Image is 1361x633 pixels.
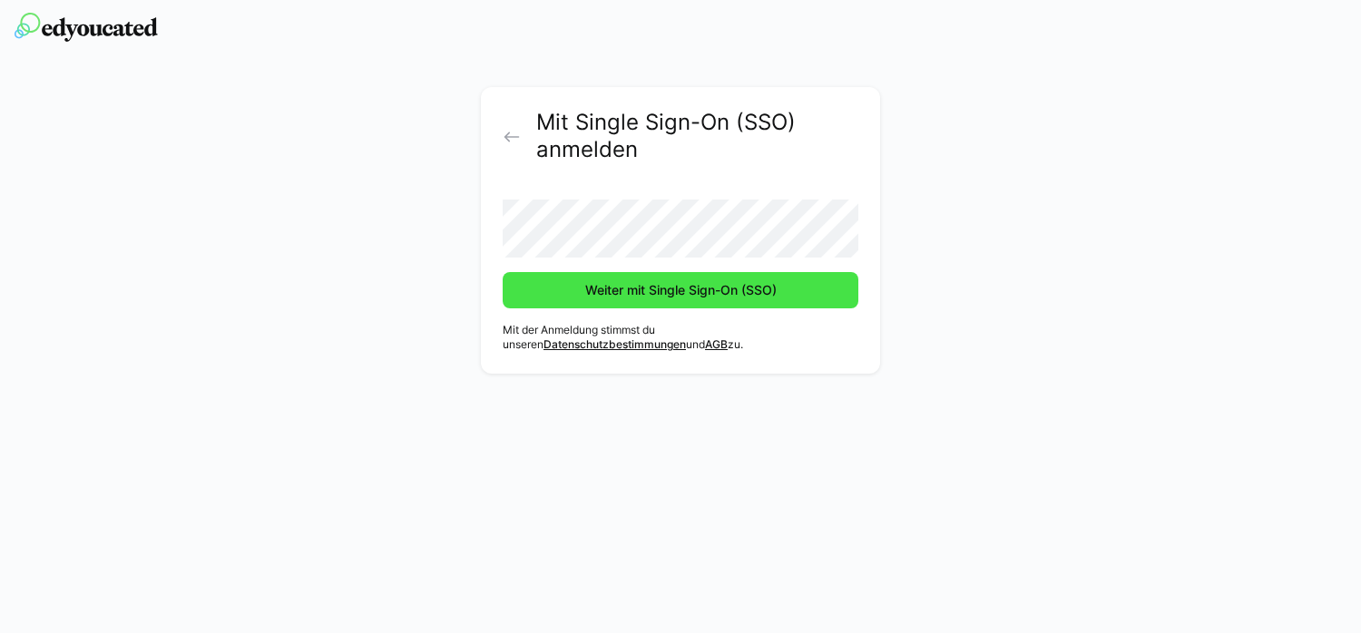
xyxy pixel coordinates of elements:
[705,337,728,351] a: AGB
[15,13,158,42] img: edyoucated
[536,109,858,163] h2: Mit Single Sign-On (SSO) anmelden
[543,337,686,351] a: Datenschutzbestimmungen
[503,323,858,352] p: Mit der Anmeldung stimmst du unseren und zu.
[503,272,858,308] button: Weiter mit Single Sign-On (SSO)
[583,281,779,299] span: Weiter mit Single Sign-On (SSO)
